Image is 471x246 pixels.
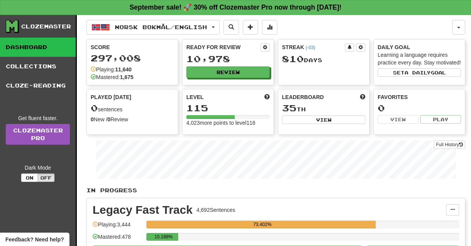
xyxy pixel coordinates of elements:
button: View [282,116,365,124]
button: On [21,173,38,182]
span: Played [DATE] [91,93,131,101]
div: Favorites [378,93,461,101]
div: sentences [91,103,174,113]
span: Leaderboard [282,93,324,101]
span: Norsk bokmål / English [115,24,207,30]
div: Day s [282,54,365,64]
div: Dark Mode [6,164,70,172]
span: 35 [282,102,297,113]
a: ClozemasterPro [6,124,70,145]
strong: 11,640 [115,66,132,73]
div: 297,008 [91,53,174,63]
button: Add sentence to collection [243,20,258,35]
div: Daily Goal [378,43,461,51]
button: View [378,115,418,124]
div: 0 [378,103,461,113]
div: 73.402% [149,221,376,228]
div: 4,023 more points to level 116 [186,119,270,127]
div: Mastered: 478 [93,233,143,246]
div: Mastered: [91,73,133,81]
span: Level [186,93,204,101]
button: More stats [262,20,277,35]
div: th [282,103,365,113]
button: Review [186,66,270,78]
div: Learning a language requires practice every day. Stay motivated! [378,51,461,66]
a: (-03) [305,45,315,50]
div: Streak [282,43,345,51]
span: 0 [91,102,98,113]
div: Clozemaster [21,23,71,30]
button: Norsk bokmål/English [86,20,220,35]
div: 115 [186,103,270,113]
button: Full History [434,140,465,149]
div: 10,978 [186,54,270,64]
strong: 1,675 [120,74,133,80]
span: Open feedback widget [5,236,64,243]
strong: September sale! 🚀 30% off Clozemaster Pro now through [DATE]! [129,3,342,11]
span: Score more points to level up [264,93,270,101]
button: Search sentences [224,20,239,35]
strong: 0 [108,116,111,122]
div: Legacy Fast Track [93,204,192,216]
span: a daily [405,70,431,75]
div: Score [91,43,174,51]
button: Play [420,115,461,124]
strong: 0 [91,116,94,122]
button: Seta dailygoal [378,68,461,77]
button: Off [38,173,55,182]
span: 810 [282,53,304,64]
div: 10.188% [149,233,178,241]
p: In Progress [86,187,465,194]
div: New / Review [91,116,174,123]
span: This week in points, UTC [360,93,365,101]
div: Playing: [91,66,132,73]
div: Get fluent faster. [6,114,70,122]
div: Ready for Review [186,43,260,51]
div: Playing: 3,444 [93,221,143,233]
div: 4,692 Sentences [196,206,235,214]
